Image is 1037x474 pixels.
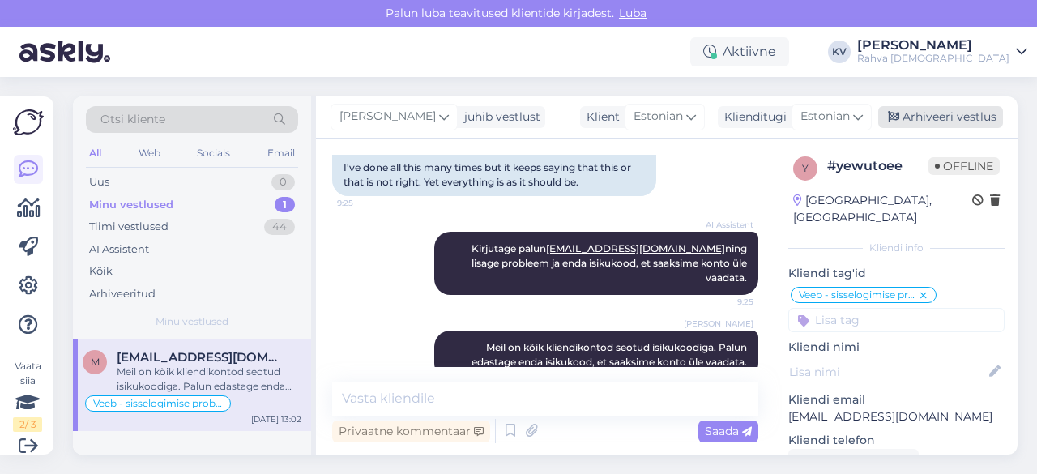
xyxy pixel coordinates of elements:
div: Klienditugi [718,109,787,126]
div: 44 [264,219,295,235]
div: [GEOGRAPHIC_DATA], [GEOGRAPHIC_DATA] [793,192,972,226]
p: Kliendi nimi [788,339,1005,356]
div: Web [135,143,164,164]
span: Estonian [634,108,683,126]
div: Küsi telefoninumbrit [788,449,919,471]
div: # yewutoee [827,156,928,176]
span: Luba [614,6,651,20]
span: [PERSON_NAME] [684,318,753,330]
div: Aktiivne [690,37,789,66]
span: AI Assistent [693,219,753,231]
p: Kliendi tag'id [788,265,1005,282]
div: Privaatne kommentaar [332,421,490,442]
div: juhib vestlust [458,109,540,126]
span: Otsi kliente [100,111,165,128]
p: Kliendi telefon [788,432,1005,449]
span: Meil on kõik kliendikontod seotud isikukoodiga. Palun edastage enda isikukood, et saaksime konto ... [472,341,749,368]
span: y [802,162,809,174]
span: merike62@gmail.com [117,350,285,365]
span: 9:25 [693,296,753,308]
span: [PERSON_NAME] [339,108,436,126]
div: All [86,143,105,164]
div: I've done all this many times but it keeps saying that this or that is not right. Yet everything ... [332,154,656,196]
input: Lisa nimi [789,363,986,381]
div: Meil on kõik kliendikontod seotud isikukoodiga. Palun edastage enda isikukood, et saaksime konto ... [117,365,301,394]
div: Arhiveeritud [89,286,156,302]
div: 0 [271,174,295,190]
div: Kõik [89,263,113,280]
a: [PERSON_NAME]Rahva [DEMOGRAPHIC_DATA] [857,39,1027,65]
div: Uus [89,174,109,190]
div: AI Assistent [89,241,149,258]
span: Minu vestlused [156,314,228,329]
div: 1 [275,197,295,213]
div: Rahva [DEMOGRAPHIC_DATA] [857,52,1009,65]
span: Veeb - sisselogimise probleem [93,399,223,408]
div: [DATE] 13:02 [251,413,301,425]
div: Tiimi vestlused [89,219,169,235]
div: Email [264,143,298,164]
span: Kirjutage palun ning lisage probleem ja enda isikukood, et saaksime konto üle vaadata. [472,242,749,284]
div: Minu vestlused [89,197,173,213]
span: m [91,356,100,368]
div: Socials [194,143,233,164]
div: 2 / 3 [13,417,42,432]
a: [EMAIL_ADDRESS][DOMAIN_NAME] [546,242,725,254]
span: Saada [705,424,752,438]
div: Kliendi info [788,241,1005,255]
div: [PERSON_NAME] [857,39,1009,52]
input: Lisa tag [788,308,1005,332]
p: Kliendi email [788,391,1005,408]
span: Offline [928,157,1000,175]
p: [EMAIL_ADDRESS][DOMAIN_NAME] [788,408,1005,425]
img: Askly Logo [13,109,44,135]
span: 9:25 [337,197,398,209]
span: Estonian [800,108,850,126]
div: KV [828,41,851,63]
div: Arhiveeri vestlus [878,106,1003,128]
span: Veeb - sisselogimise probleem [799,290,918,300]
div: Vaata siia [13,359,42,432]
div: Klient [580,109,620,126]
